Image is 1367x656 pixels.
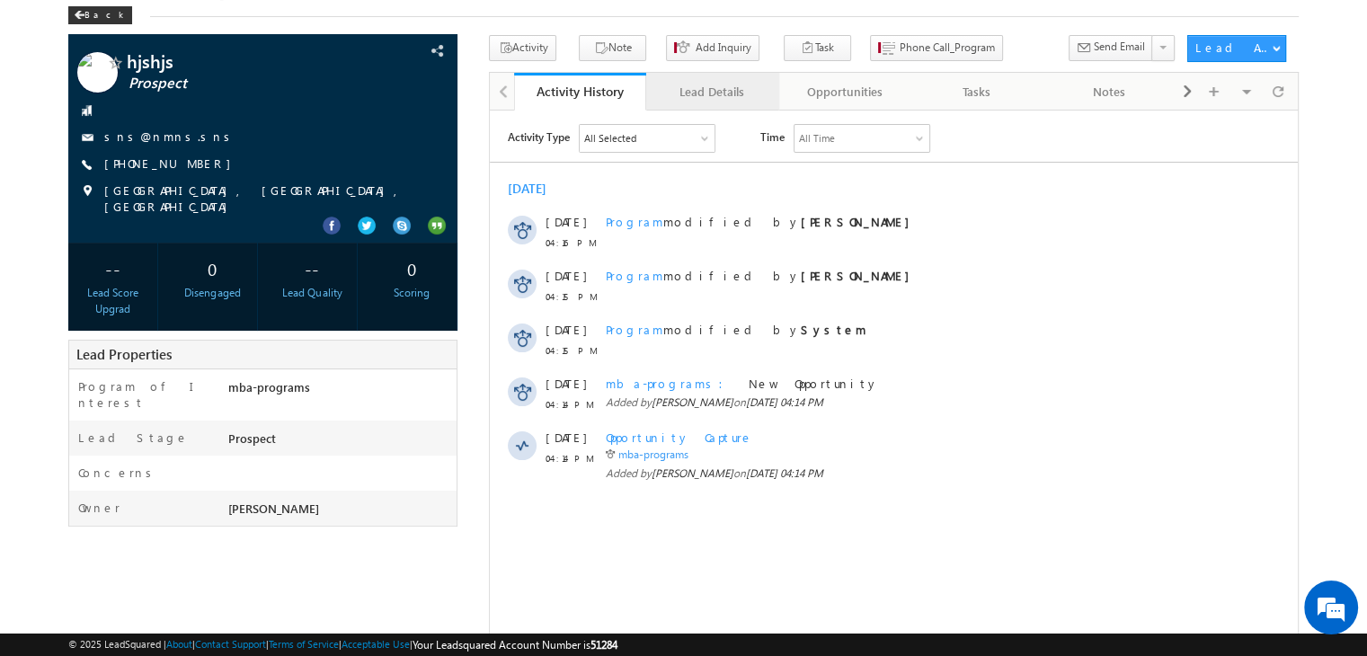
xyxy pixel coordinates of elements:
span: modified by [116,211,377,227]
button: Send Email [1069,35,1153,61]
div: -- [73,252,153,285]
span: Lead Properties [76,345,172,363]
a: mba-programs [129,337,199,350]
a: Lead Details [646,73,778,111]
span: Program [116,157,173,173]
span: [PERSON_NAME] [228,501,319,516]
div: Back [68,6,132,24]
a: Notes [1044,73,1176,111]
strong: [PERSON_NAME] [311,157,429,173]
span: Program [116,103,173,119]
span: Opportunity Capture [116,319,263,334]
span: Add Inquiry [696,40,751,56]
span: modified by [116,157,429,173]
span: [DATE] [56,265,96,281]
img: Profile photo [77,52,118,99]
a: Terms of Service [269,638,339,650]
span: Time [271,13,295,40]
strong: [PERSON_NAME] [311,103,429,119]
strong: System [311,211,377,226]
button: Lead Actions [1187,35,1286,62]
span: Phone Call_Program [900,40,995,56]
span: [DATE] [56,211,96,227]
a: Contact Support [195,638,266,650]
span: [DATE] [56,319,96,335]
a: sns@nmns.sns [104,129,236,144]
div: Prospect [224,430,457,455]
button: Add Inquiry [666,35,759,61]
label: Owner [78,500,120,516]
div: 0 [372,252,452,285]
div: [DATE] [18,70,76,86]
a: Tasks [911,73,1043,111]
label: Lead Stage [78,430,189,446]
div: mba-programs [224,378,457,403]
div: -- [272,252,352,285]
span: [DATE] [56,157,96,173]
span: Your Leadsquared Account Number is [413,638,617,652]
div: Activity History [528,83,633,100]
span: © 2025 LeadSquared | | | | | [68,636,617,653]
span: 04:15 PM [56,178,110,194]
label: Concerns [78,465,158,481]
span: [GEOGRAPHIC_DATA], [GEOGRAPHIC_DATA], [GEOGRAPHIC_DATA] [104,182,420,215]
a: About [166,638,192,650]
div: Opportunities [794,81,895,102]
div: Lead Score Upgrad [73,285,153,317]
span: [DATE] [56,103,96,120]
div: All Time [309,20,345,36]
span: hjshjs [127,52,368,70]
span: Activity Type [18,13,80,40]
span: 04:14 PM [56,286,110,302]
div: Lead Actions [1195,40,1272,56]
button: Activity [489,35,556,61]
span: [DATE] 04:14 PM [256,285,333,298]
span: Program [116,211,173,226]
button: Phone Call_Program [870,35,1003,61]
span: 04:14 PM [56,340,110,356]
a: Back [68,5,141,21]
div: All Selected [94,20,146,36]
div: Lead Quality [272,285,352,301]
span: Added by on [116,355,708,371]
a: Acceptable Use [342,638,410,650]
button: Note [579,35,646,61]
label: Program of Interest [78,378,209,411]
span: 04:16 PM [56,124,110,140]
span: Prospect [129,75,369,93]
span: New Opportunity [259,265,389,280]
div: 0 [173,252,253,285]
div: Tasks [926,81,1027,102]
a: Opportunities [779,73,911,111]
span: 51284 [590,638,617,652]
span: [PHONE_NUMBER] [104,155,240,173]
div: All Selected [90,14,225,41]
span: modified by [116,103,429,120]
span: Added by on [116,284,708,300]
div: Disengaged [173,285,253,301]
div: Lead Details [661,81,762,102]
span: [PERSON_NAME] [162,285,244,298]
div: Notes [1059,81,1160,102]
span: Send Email [1094,39,1145,55]
span: [PERSON_NAME] [162,356,244,369]
a: Activity History [514,73,646,111]
span: 04:15 PM [56,232,110,248]
div: Scoring [372,285,452,301]
span: [DATE] 04:14 PM [256,356,333,369]
span: mba-programs [116,265,244,280]
button: Task [784,35,851,61]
